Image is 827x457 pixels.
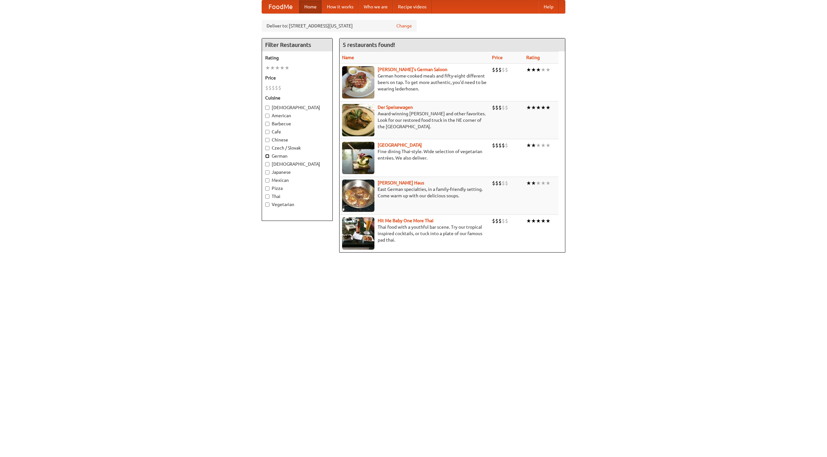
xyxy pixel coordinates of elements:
img: speisewagen.jpg [342,104,374,136]
li: $ [498,180,502,187]
li: ★ [546,104,550,111]
li: $ [502,104,505,111]
li: $ [492,180,495,187]
a: [PERSON_NAME] Haus [378,180,424,185]
input: [DEMOGRAPHIC_DATA] [265,106,269,110]
li: $ [505,66,508,73]
li: $ [505,217,508,224]
li: ★ [526,217,531,224]
li: ★ [541,142,546,149]
label: German [265,153,329,159]
li: $ [278,84,281,91]
a: Home [299,0,322,13]
label: Chinese [265,137,329,143]
b: Hit Me Baby One More Thai [378,218,434,223]
li: ★ [280,64,285,71]
input: Vegetarian [265,203,269,207]
p: German home-cooked meals and fifty-eight different beers on tap. To get more authentic, you'd nee... [342,73,487,92]
a: Rating [526,55,540,60]
li: ★ [546,217,550,224]
label: Japanese [265,169,329,175]
li: $ [495,104,498,111]
li: $ [495,180,498,187]
img: babythai.jpg [342,217,374,250]
label: Vegetarian [265,201,329,208]
a: [PERSON_NAME]'s German Saloon [378,67,447,72]
img: esthers.jpg [342,66,374,99]
li: ★ [526,104,531,111]
li: ★ [275,64,280,71]
input: Pizza [265,186,269,191]
a: FoodMe [262,0,299,13]
li: $ [498,217,502,224]
li: $ [505,104,508,111]
li: $ [272,84,275,91]
li: ★ [536,180,541,187]
li: ★ [541,104,546,111]
a: Help [539,0,559,13]
li: $ [495,142,498,149]
label: Czech / Slovak [265,145,329,151]
li: ★ [531,180,536,187]
input: Japanese [265,170,269,174]
p: Award-winning [PERSON_NAME] and other favorites. Look for our restored food truck in the NE corne... [342,110,487,130]
li: ★ [285,64,289,71]
input: [DEMOGRAPHIC_DATA] [265,162,269,166]
label: Thai [265,193,329,200]
li: ★ [546,66,550,73]
li: ★ [536,104,541,111]
input: Cafe [265,130,269,134]
li: ★ [531,217,536,224]
input: American [265,114,269,118]
li: ★ [541,180,546,187]
li: ★ [536,66,541,73]
li: $ [498,104,502,111]
label: Barbecue [265,120,329,127]
li: ★ [531,104,536,111]
a: Der Speisewagen [378,105,413,110]
input: Czech / Slovak [265,146,269,150]
li: $ [498,66,502,73]
p: East German specialties, in a family-friendly setting. Come warm up with our delicious soups. [342,186,487,199]
input: Chinese [265,138,269,142]
h5: Price [265,75,329,81]
a: [GEOGRAPHIC_DATA] [378,142,422,148]
li: $ [502,66,505,73]
div: Deliver to: [STREET_ADDRESS][US_STATE] [262,20,417,32]
input: Barbecue [265,122,269,126]
li: ★ [265,64,270,71]
li: ★ [541,66,546,73]
input: Mexican [265,178,269,182]
li: ★ [526,180,531,187]
li: $ [498,142,502,149]
label: Cafe [265,129,329,135]
li: $ [265,84,268,91]
li: $ [495,217,498,224]
img: satay.jpg [342,142,374,174]
li: ★ [546,142,550,149]
a: Who we are [359,0,393,13]
li: $ [505,142,508,149]
label: [DEMOGRAPHIC_DATA] [265,161,329,167]
label: Pizza [265,185,329,192]
li: $ [492,142,495,149]
li: $ [268,84,272,91]
label: Mexican [265,177,329,183]
p: Thai food with a youthful bar scene. Try our tropical inspired cocktails, or tuck into a plate of... [342,224,487,243]
li: $ [495,66,498,73]
p: Fine dining Thai-style. Wide selection of vegetarian entrées. We also deliver. [342,148,487,161]
li: ★ [526,142,531,149]
li: ★ [531,66,536,73]
li: ★ [531,142,536,149]
li: ★ [546,180,550,187]
li: ★ [270,64,275,71]
h4: Filter Restaurants [262,38,332,51]
label: American [265,112,329,119]
li: $ [502,142,505,149]
li: ★ [541,217,546,224]
li: ★ [526,66,531,73]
